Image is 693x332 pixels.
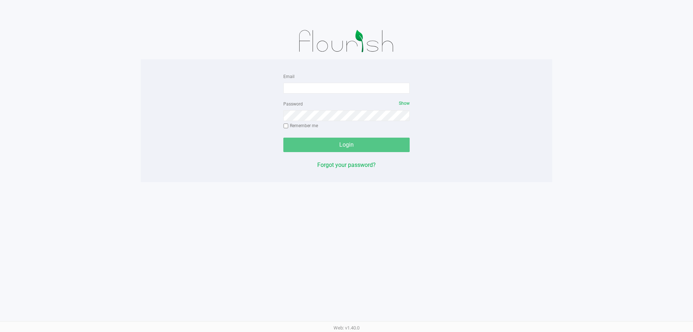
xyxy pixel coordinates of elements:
input: Remember me [283,124,288,129]
label: Password [283,101,303,107]
label: Email [283,73,295,80]
span: Web: v1.40.0 [334,325,359,331]
button: Forgot your password? [317,161,376,169]
label: Remember me [283,122,318,129]
span: Show [399,101,410,106]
